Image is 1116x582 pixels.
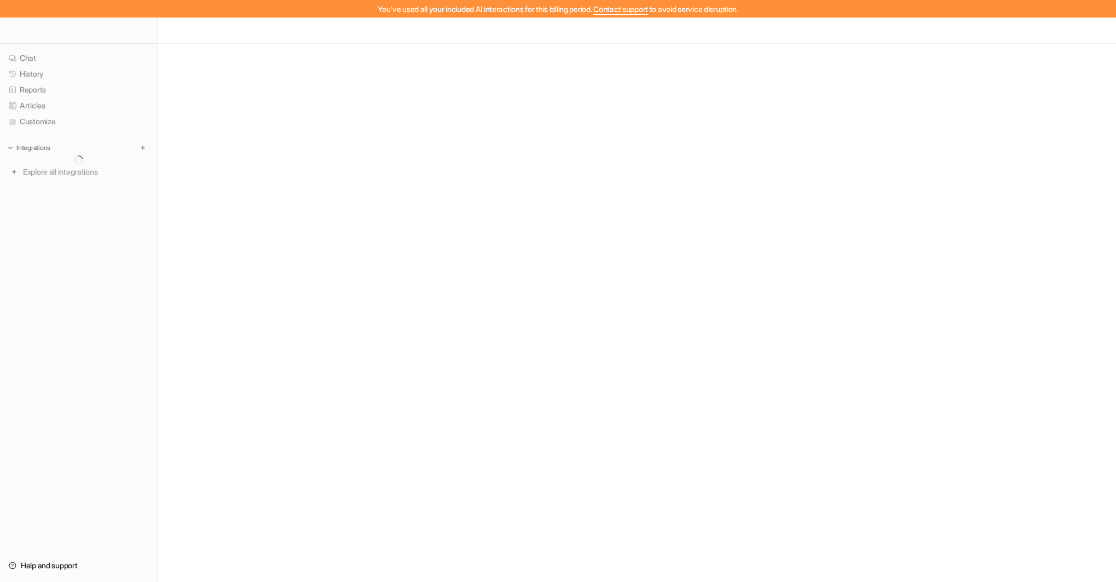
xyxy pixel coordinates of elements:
[4,114,153,129] a: Customize
[593,4,648,14] span: Contact support
[23,163,148,181] span: Explore all integrations
[139,144,147,152] img: menu_add.svg
[4,82,153,97] a: Reports
[4,142,54,153] button: Integrations
[4,50,153,66] a: Chat
[4,558,153,573] a: Help and support
[4,164,153,180] a: Explore all integrations
[4,98,153,113] a: Articles
[4,66,153,82] a: History
[9,166,20,177] img: explore all integrations
[7,144,14,152] img: expand menu
[16,143,50,152] p: Integrations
